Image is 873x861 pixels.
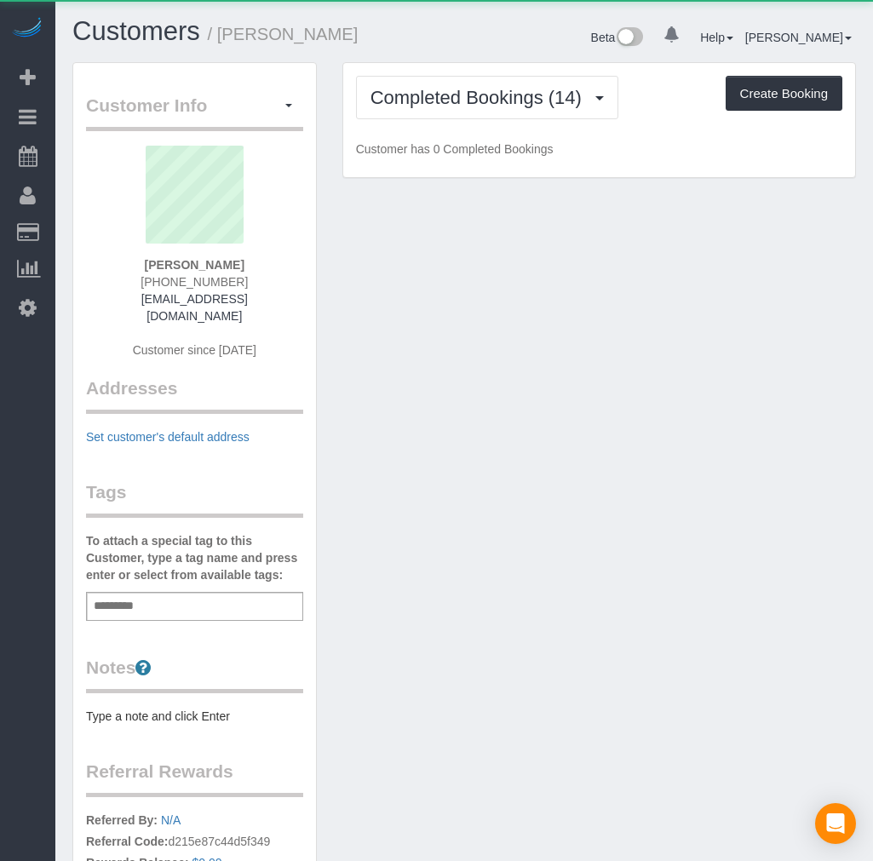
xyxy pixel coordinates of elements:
span: [PHONE_NUMBER] [141,275,248,289]
legend: Referral Rewards [86,759,303,797]
label: Referred By: [86,812,158,829]
span: Customer since [DATE] [133,343,256,357]
legend: Tags [86,479,303,518]
strong: [PERSON_NAME] [145,258,244,272]
legend: Notes [86,655,303,693]
button: Create Booking [726,76,842,112]
label: Referral Code: [86,833,168,850]
legend: Customer Info [86,93,303,131]
small: / [PERSON_NAME] [208,25,359,43]
div: Open Intercom Messenger [815,803,856,844]
img: New interface [615,27,643,49]
p: Customer has 0 Completed Bookings [356,141,842,158]
a: Set customer's default address [86,430,250,444]
a: Help [700,31,733,44]
pre: Type a note and click Enter [86,708,303,725]
a: [PERSON_NAME] [745,31,852,44]
span: Completed Bookings (14) [370,87,590,108]
img: Automaid Logo [10,17,44,41]
a: Customers [72,16,200,46]
a: [EMAIL_ADDRESS][DOMAIN_NAME] [141,292,248,323]
button: Completed Bookings (14) [356,76,618,119]
label: To attach a special tag to this Customer, type a tag name and press enter or select from availabl... [86,532,303,583]
a: N/A [161,813,181,827]
a: Beta [591,31,644,44]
